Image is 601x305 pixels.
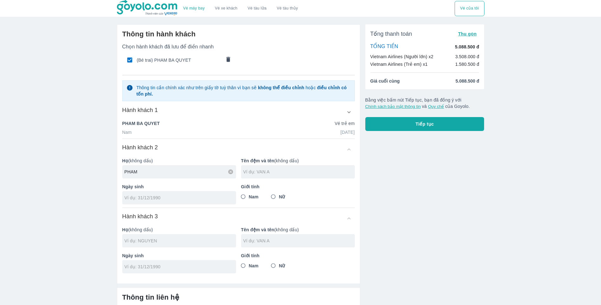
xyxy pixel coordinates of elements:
input: Ví dụ: VAN A [243,169,355,175]
p: Giới tính [241,184,355,190]
p: Ngày sinh [122,184,236,190]
a: Vé tàu lửa [243,1,272,16]
input: Ví dụ: 31/12/1990 [125,264,230,270]
input: Ví dụ: NGUYEN [125,169,236,175]
p: TỔNG TIỀN [370,43,398,50]
b: Họ [122,158,128,163]
div: choose transportation mode [178,1,303,16]
input: Ví dụ: 31/12/1990 [125,195,230,201]
p: Bằng việc bấm nút Tiếp tục, bạn đã đồng ý với và của Goyolo. [365,97,484,109]
b: Họ [122,227,128,232]
span: Giá cuối cùng [370,78,400,84]
a: Vé máy bay [183,6,205,11]
h6: Hành khách 1 [122,106,158,114]
a: Vé xe khách [215,6,237,11]
button: Vé của tôi [455,1,484,16]
p: (không dấu) [122,227,236,233]
h6: Thông tin hành khách [122,30,355,39]
button: Tiếp tục [365,117,484,131]
div: choose transportation mode [455,1,484,16]
button: Thu gọn [456,29,479,38]
span: Nữ [279,263,285,269]
p: Vietnam Airlines (Trẻ em) x1 [370,61,428,67]
span: 5.088.500 đ [456,78,479,84]
p: PHAM BA QUYET [122,120,160,127]
p: 5.088.500 đ [455,44,479,50]
h6: Hành khách 2 [122,144,158,151]
span: Nam [249,263,259,269]
p: Nam [122,129,132,135]
input: Ví dụ: VAN A [243,238,355,244]
button: comments [221,53,235,67]
p: (không dấu) [241,158,355,164]
p: (không dấu) [241,227,355,233]
p: 3.508.000 đ [455,53,479,60]
span: (Bé trai) PHAM BA QUYET [137,57,221,63]
p: [DATE] [341,129,355,135]
p: Thông tin cần chính xác như trên giấy tờ tuỳ thân vì bạn sẽ hoặc [136,84,350,97]
span: Tiếp tục [416,121,434,127]
b: Tên đệm và tên [241,158,274,163]
p: Vé trẻ em [335,120,355,127]
span: Tổng thanh toán [370,30,412,38]
strong: không thể điều chỉnh [258,85,304,90]
h6: Hành khách 3 [122,213,158,220]
p: Vietnam Airlines (Người lớn) x2 [370,53,433,60]
p: 1.580.500 đ [455,61,479,67]
h6: Thông tin liên hệ [122,293,355,302]
button: Vé tàu thủy [272,1,303,16]
b: Tên đệm và tên [241,227,274,232]
p: Giới tính [241,252,355,259]
span: Thu gọn [458,31,477,36]
span: Nam [249,194,259,200]
button: Quy chế [428,104,444,109]
button: Chính sách bảo mật thông tin [365,104,421,109]
p: (không dấu) [122,158,236,164]
p: Chọn hành khách đã lưu để điền nhanh [122,44,355,50]
p: Ngày sinh [122,252,236,259]
span: Nữ [279,194,285,200]
input: Ví dụ: NGUYEN [125,238,236,244]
